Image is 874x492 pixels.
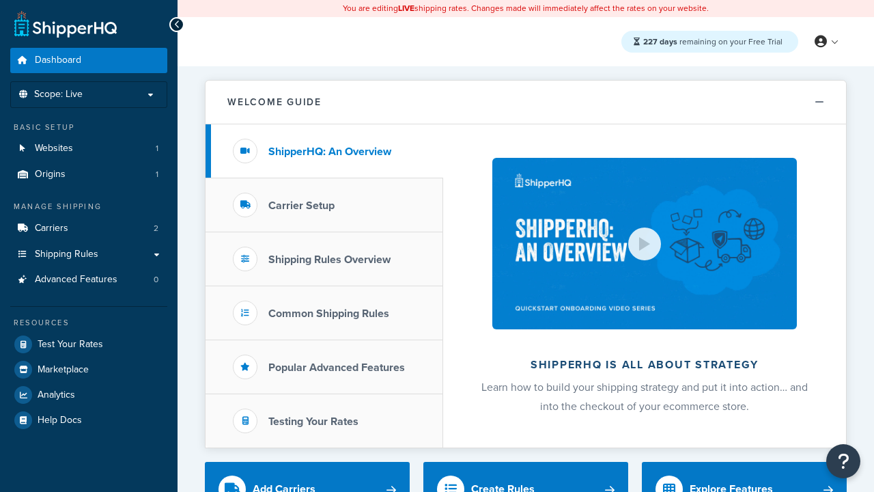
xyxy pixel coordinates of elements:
[481,379,808,414] span: Learn how to build your shipping strategy and put it into action… and into the checkout of your e...
[398,2,414,14] b: LIVE
[35,55,81,66] span: Dashboard
[34,89,83,100] span: Scope: Live
[10,383,167,407] a: Analytics
[492,158,797,329] img: ShipperHQ is all about strategy
[35,169,66,180] span: Origins
[10,122,167,133] div: Basic Setup
[10,48,167,73] a: Dashboard
[479,359,810,371] h2: ShipperHQ is all about strategy
[10,216,167,241] li: Carriers
[10,216,167,241] a: Carriers2
[227,97,322,107] h2: Welcome Guide
[10,136,167,161] a: Websites1
[38,364,89,376] span: Marketplace
[35,223,68,234] span: Carriers
[826,444,860,478] button: Open Resource Center
[10,201,167,213] div: Manage Shipping
[10,357,167,382] a: Marketplace
[156,143,158,154] span: 1
[35,249,98,260] span: Shipping Rules
[643,36,677,48] strong: 227 days
[38,389,75,401] span: Analytics
[10,267,167,292] li: Advanced Features
[35,143,73,154] span: Websites
[268,146,391,158] h3: ShipperHQ: An Overview
[10,332,167,357] a: Test Your Rates
[268,307,389,320] h3: Common Shipping Rules
[10,317,167,329] div: Resources
[10,136,167,161] li: Websites
[268,415,358,428] h3: Testing Your Rates
[10,162,167,187] a: Origins1
[38,339,103,351] span: Test Your Rates
[206,81,846,124] button: Welcome Guide
[10,267,167,292] a: Advanced Features0
[35,274,117,286] span: Advanced Features
[154,223,158,234] span: 2
[10,242,167,267] a: Shipping Rules
[268,254,391,266] h3: Shipping Rules Overview
[154,274,158,286] span: 0
[156,169,158,180] span: 1
[643,36,783,48] span: remaining on your Free Trial
[268,200,335,212] h3: Carrier Setup
[10,162,167,187] li: Origins
[10,408,167,433] a: Help Docs
[38,415,82,426] span: Help Docs
[268,361,405,374] h3: Popular Advanced Features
